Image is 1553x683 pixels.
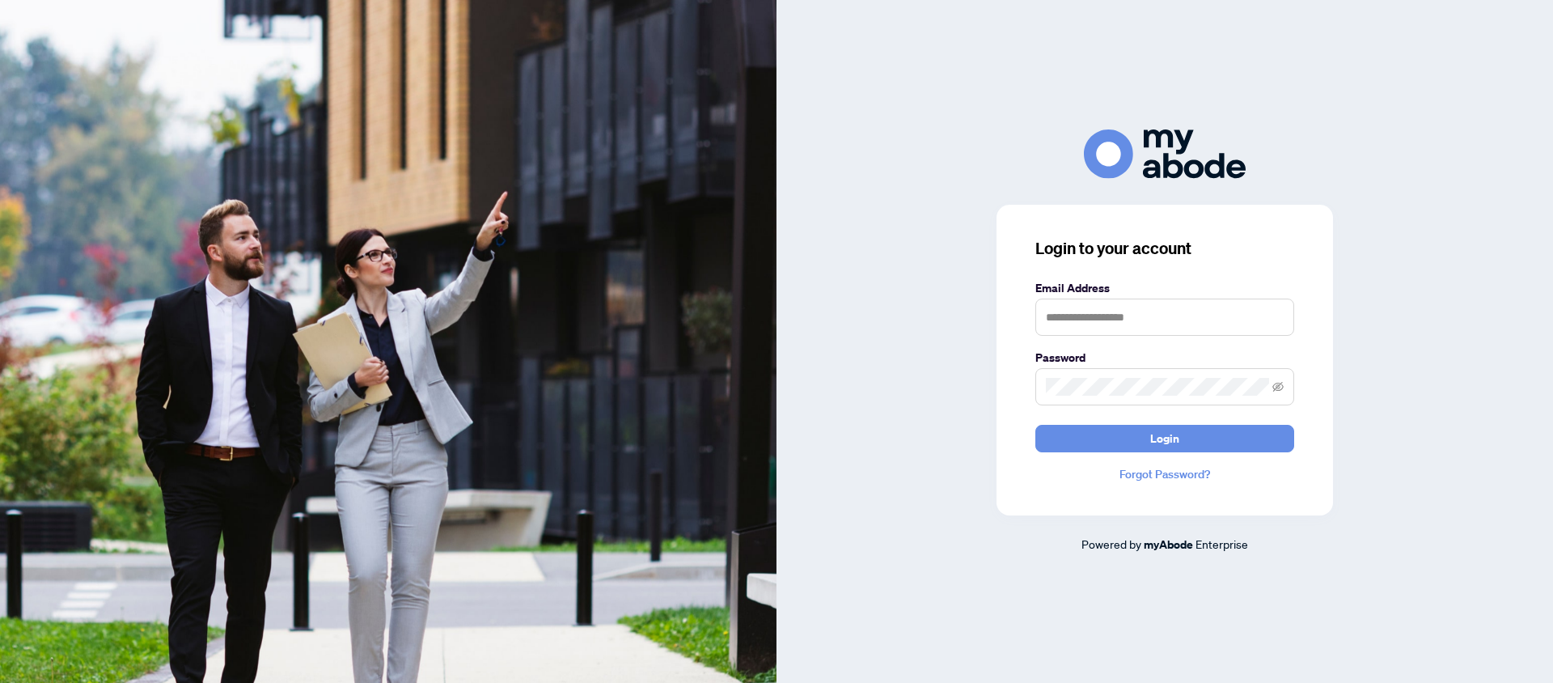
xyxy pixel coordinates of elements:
img: ma-logo [1084,129,1246,179]
a: Forgot Password? [1035,465,1294,483]
span: Login [1150,426,1179,452]
label: Email Address [1035,279,1294,297]
span: Enterprise [1195,537,1248,551]
h3: Login to your account [1035,237,1294,260]
a: myAbode [1144,536,1193,554]
span: Powered by [1081,537,1141,551]
button: Login [1035,425,1294,452]
span: eye-invisible [1272,381,1284,392]
label: Password [1035,349,1294,367]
